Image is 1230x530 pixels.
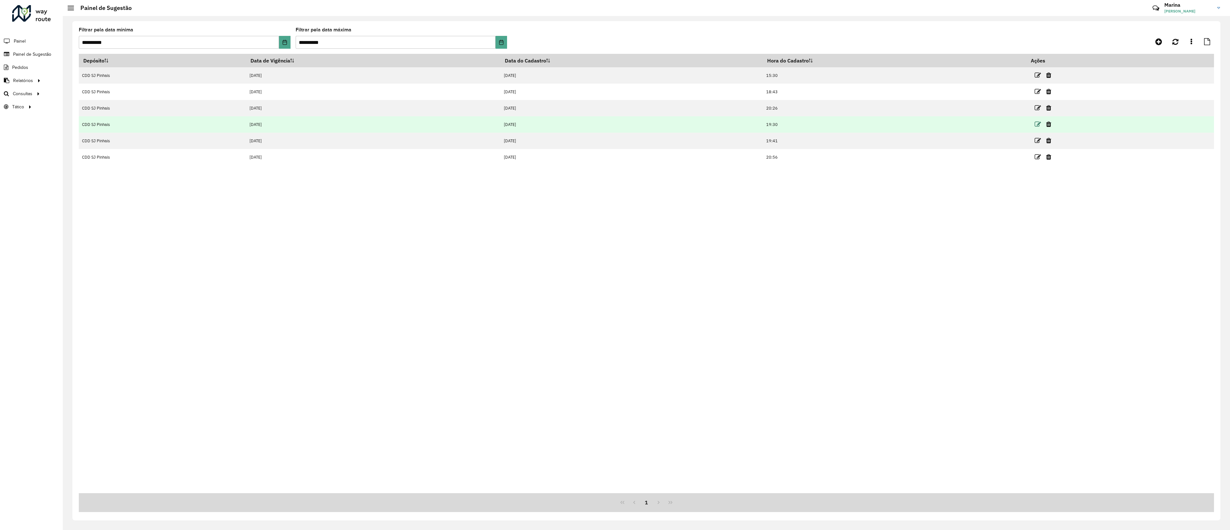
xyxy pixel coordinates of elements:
a: Excluir [1046,104,1051,112]
td: [DATE] [246,100,500,116]
td: [DATE] [501,133,763,149]
label: Filtrar pela data mínima [79,26,133,34]
td: 18:43 [763,84,1026,100]
td: 19:41 [763,133,1026,149]
h2: Painel de Sugestão [74,4,132,12]
span: Consultas [13,90,32,97]
label: Filtrar pela data máxima [296,26,351,34]
h3: Marina [1164,2,1212,8]
td: CDD SJ Pinhais [79,133,246,149]
th: Ações [1026,54,1065,67]
td: 15:30 [763,67,1026,84]
td: [DATE] [246,67,500,84]
button: Choose Date [496,36,507,49]
td: CDD SJ Pinhais [79,100,246,116]
a: Editar [1035,87,1041,96]
span: [PERSON_NAME] [1164,8,1212,14]
a: Editar [1035,136,1041,145]
td: 20:26 [763,100,1026,116]
td: [DATE] [246,149,500,165]
td: 19:30 [763,116,1026,133]
td: [DATE] [246,84,500,100]
a: Excluir [1046,153,1051,161]
td: [DATE] [246,133,500,149]
td: [DATE] [501,149,763,165]
td: CDD SJ Pinhais [79,116,246,133]
td: CDD SJ Pinhais [79,67,246,84]
th: Depósito [79,54,246,67]
a: Editar [1035,71,1041,79]
th: Hora do Cadastro [763,54,1026,67]
a: Excluir [1046,87,1051,96]
td: 20:56 [763,149,1026,165]
th: Data do Cadastro [501,54,763,67]
span: Relatórios [13,77,33,84]
span: Painel de Sugestão [13,51,51,58]
td: [DATE] [501,116,763,133]
td: [DATE] [501,84,763,100]
button: Choose Date [279,36,291,49]
span: Pedidos [12,64,28,71]
a: Editar [1035,104,1041,112]
td: [DATE] [246,116,500,133]
button: 1 [640,496,652,509]
th: Data de Vigência [246,54,500,67]
td: CDD SJ Pinhais [79,84,246,100]
a: Excluir [1046,71,1051,79]
a: Editar [1035,120,1041,128]
a: Excluir [1046,120,1051,128]
td: [DATE] [501,67,763,84]
span: Tático [12,104,24,110]
td: CDD SJ Pinhais [79,149,246,165]
a: Excluir [1046,136,1051,145]
td: [DATE] [501,100,763,116]
span: Painel [14,38,26,45]
a: Editar [1035,153,1041,161]
a: Contato Rápido [1149,1,1163,15]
